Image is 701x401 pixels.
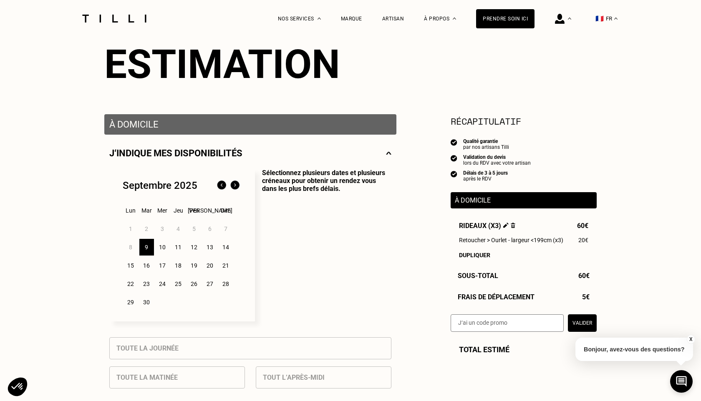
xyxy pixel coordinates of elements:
[318,18,321,20] img: Menu déroulant
[451,272,597,280] div: Sous-Total
[555,14,565,24] img: icône connexion
[139,257,154,274] div: 16
[578,272,590,280] span: 60€
[451,138,457,146] img: icon list info
[79,15,149,23] img: Logo du service de couturière Tilli
[451,170,457,178] img: icon list info
[255,169,391,321] p: Sélectionnez plusieurs dates et plusieurs créneaux pour obtenir un rendez vous dans les plus bref...
[203,257,217,274] div: 20
[219,276,233,292] div: 28
[109,148,242,158] p: J‘indique mes disponibilités
[215,179,228,192] img: Mois précédent
[453,18,456,20] img: Menu déroulant à propos
[228,179,242,192] img: Mois suivant
[139,239,154,256] div: 9
[123,180,197,191] div: Septembre 2025
[171,276,186,292] div: 25
[459,237,563,243] span: Retoucher > Ourlet - largeur <199cm (x3)
[595,15,604,23] span: 🇫🇷
[568,314,597,332] button: Valider
[463,138,509,144] div: Qualité garantie
[577,222,588,230] span: 60€
[568,18,571,20] img: Menu déroulant
[451,154,457,162] img: icon list info
[511,223,515,228] img: Supprimer
[582,293,590,301] span: 5€
[187,257,202,274] div: 19
[463,170,508,176] div: Délais de 3 à 5 jours
[459,252,588,258] div: Dupliquer
[341,16,362,22] a: Marque
[463,160,531,166] div: lors du RDV avec votre artisan
[109,119,391,130] p: À domicile
[139,294,154,311] div: 30
[171,239,186,256] div: 11
[155,239,170,256] div: 10
[476,9,535,28] a: Prendre soin ici
[614,18,618,20] img: menu déroulant
[503,223,509,228] img: Éditer
[203,239,217,256] div: 13
[187,276,202,292] div: 26
[451,314,564,332] input: J‘ai un code promo
[219,257,233,274] div: 21
[124,294,138,311] div: 29
[382,16,404,22] a: Artisan
[686,335,695,344] button: X
[451,345,597,354] div: Total estimé
[124,257,138,274] div: 15
[463,176,508,182] div: après le RDV
[187,239,202,256] div: 12
[139,276,154,292] div: 23
[463,154,531,160] div: Validation du devis
[155,276,170,292] div: 24
[578,237,588,243] span: 20€
[171,257,186,274] div: 18
[155,257,170,274] div: 17
[451,114,597,128] section: Récapitulatif
[455,196,593,204] p: À domicile
[463,144,509,150] div: par nos artisans Tilli
[219,239,233,256] div: 14
[386,148,391,158] img: svg+xml;base64,PHN2ZyBmaWxsPSJub25lIiBoZWlnaHQ9IjE0IiB2aWV3Qm94PSIwIDAgMjggMTQiIHdpZHRoPSIyOCIgeG...
[203,276,217,292] div: 27
[575,338,693,361] p: Bonjour, avez-vous des questions?
[124,276,138,292] div: 22
[451,293,597,301] div: Frais de déplacement
[459,222,515,230] span: Rideaux (x3)
[104,41,597,88] div: Estimation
